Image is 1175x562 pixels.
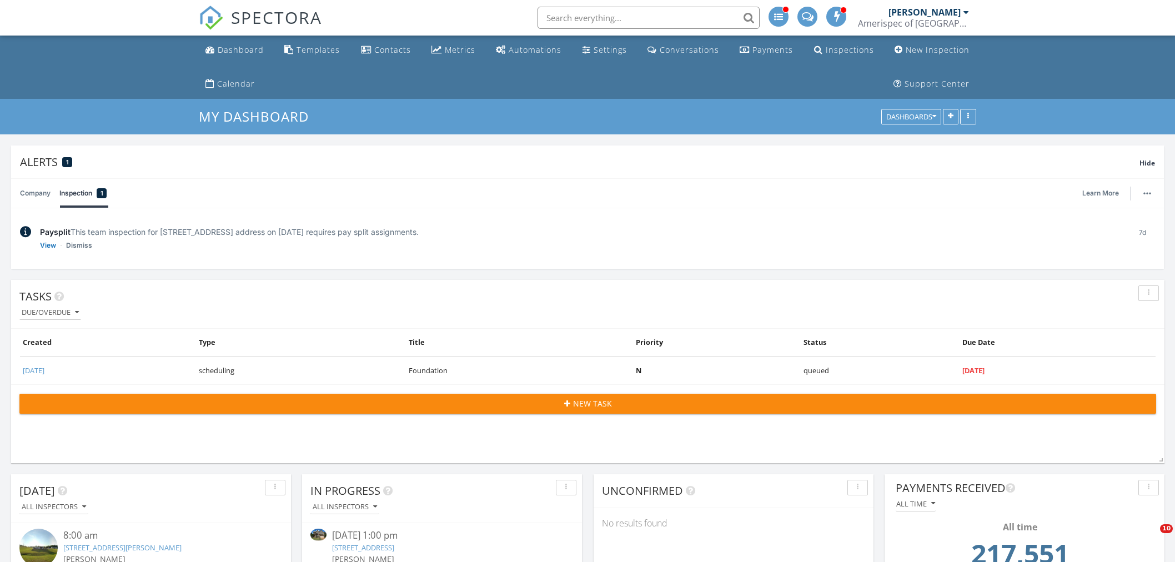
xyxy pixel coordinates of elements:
div: All Inspectors [22,503,86,511]
iframe: Intercom live chat [1137,524,1164,551]
span: In Progress [310,483,380,498]
a: Inspections [810,40,878,61]
a: Dismiss [66,240,92,251]
span: Tasks [19,289,52,304]
div: All Inspectors [313,503,377,511]
div: Automations [509,44,561,55]
a: Settings [578,40,631,61]
input: Search everything... [538,7,760,29]
div: Metrics [445,44,475,55]
a: Company [20,179,51,208]
div: Payments Received [896,480,1134,496]
a: Conversations [643,40,724,61]
div: Settings [594,44,627,55]
span: Unconfirmed [602,483,683,498]
td: Created [20,329,196,357]
div: Due/Overdue [22,309,79,317]
span: Hide [1139,158,1155,168]
td: Status [801,329,960,357]
a: Calendar [201,74,259,94]
td: Title [406,329,633,357]
a: SPECTORA [199,15,322,38]
a: Automations (Advanced) [491,40,566,61]
a: Support Center [889,74,974,94]
img: The Best Home Inspection Software - Spectora [199,6,223,30]
a: View [40,240,56,251]
a: [STREET_ADDRESS] [332,543,394,553]
div: [DATE] 1:00 pm [332,529,551,543]
span: 1 [101,188,103,199]
button: All time [896,496,936,511]
div: Dashboard [218,44,264,55]
td: [DATE] [960,357,1156,384]
span: 10 [1160,524,1173,533]
a: Templates [280,40,344,61]
div: Dashboards [886,113,936,121]
a: New Inspection [890,40,974,61]
a: Learn More [1082,188,1126,199]
div: Templates [297,44,340,55]
div: Calendar [217,78,255,89]
a: Dashboard [201,40,268,61]
div: Conversations [660,44,719,55]
a: Contacts [356,40,415,61]
span: 1 [66,158,69,166]
div: Payments [752,44,793,55]
div: [PERSON_NAME] [888,7,961,18]
div: Support Center [905,78,970,89]
button: New Task [19,394,1156,414]
div: New Inspection [906,44,970,55]
a: Inspection [59,179,107,208]
div: This team inspection for [STREET_ADDRESS] address on [DATE] requires pay split assignments. [40,226,1121,238]
img: info-2c025b9f2229fc06645a.svg [20,226,31,238]
div: 7d [1130,226,1155,251]
td: scheduling [196,357,406,384]
div: Inspections [826,44,874,55]
b: N [636,365,641,375]
span: Foundation [409,365,448,375]
div: 8:00 am [63,529,261,543]
td: queued [801,357,960,384]
div: Amerispec of Middle Tennessee [858,18,969,29]
div: All time [899,520,1141,534]
img: ellipsis-632cfdd7c38ec3a7d453.svg [1143,192,1151,194]
span: New Task [573,398,612,409]
div: All time [896,500,935,508]
td: Priority [633,329,801,357]
td: Due Date [960,329,1156,357]
a: Payments [735,40,797,61]
div: Alerts [20,154,1139,169]
td: Type [196,329,406,357]
button: Dashboards [881,109,941,125]
span: [DATE] [19,483,55,498]
span: Paysplit [40,227,71,237]
img: 9348305%2Fcover_photos%2FjGcRygFjzIKMph4zz4Ee%2Fsmall.jpg [310,529,327,541]
button: All Inspectors [19,500,88,515]
button: Due/Overdue [19,305,81,320]
a: Metrics [427,40,480,61]
div: No results found [594,508,873,538]
a: [STREET_ADDRESS][PERSON_NAME] [63,543,182,553]
button: All Inspectors [310,500,379,515]
a: My Dashboard [199,107,318,126]
div: Contacts [374,44,411,55]
a: [DATE] [23,365,44,375]
span: SPECTORA [231,6,322,29]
